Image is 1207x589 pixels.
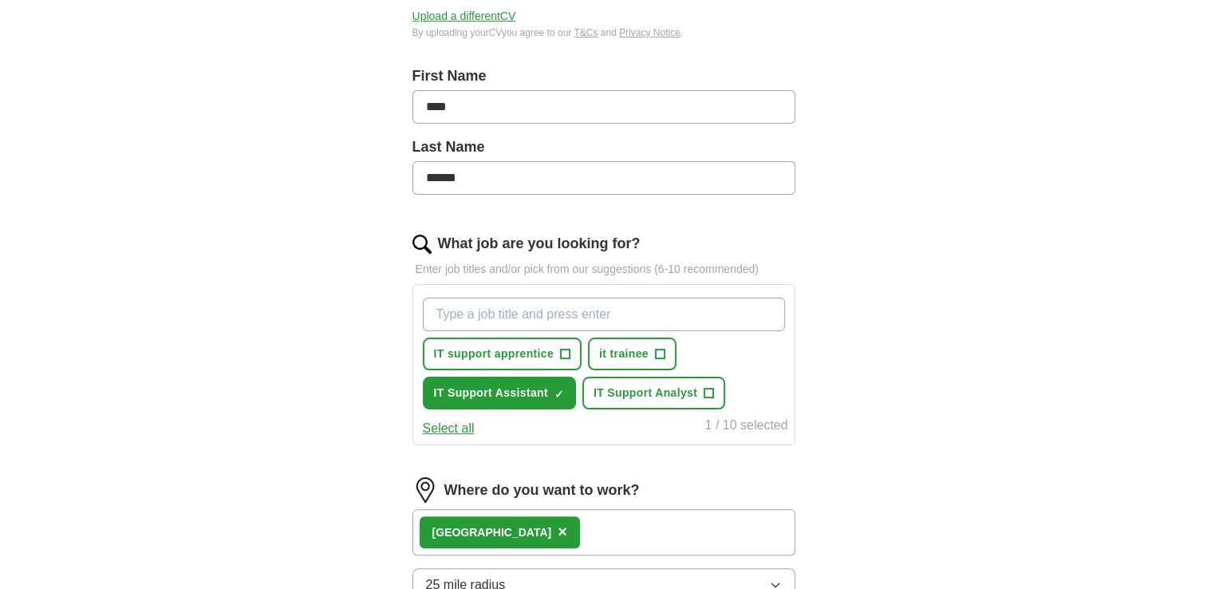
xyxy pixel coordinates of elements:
button: IT support apprentice [423,338,582,370]
a: T&Cs [574,27,598,38]
span: it trainee [599,346,649,362]
button: it trainee [588,338,676,370]
label: Last Name [412,136,795,158]
button: Select all [423,419,475,438]
button: × [558,520,567,544]
input: Type a job title and press enter [423,298,785,331]
button: IT Support Assistant✓ [423,377,576,409]
img: location.png [412,477,438,503]
p: Enter job titles and/or pick from our suggestions (6-10 recommended) [412,261,795,278]
span: IT support apprentice [434,346,554,362]
span: IT Support Assistant [434,385,548,401]
a: Privacy Notice [619,27,680,38]
label: First Name [412,65,795,87]
img: search.png [412,235,432,254]
span: IT Support Analyst [594,385,697,401]
div: By uploading your CV you agree to our and . [412,26,795,40]
span: ✓ [554,388,564,401]
span: × [558,523,567,540]
label: What job are you looking for? [438,233,641,255]
div: [GEOGRAPHIC_DATA] [432,524,552,541]
div: 1 / 10 selected [704,416,787,438]
button: Upload a differentCV [412,8,516,25]
button: IT Support Analyst [582,377,725,409]
label: Where do you want to work? [444,480,640,501]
